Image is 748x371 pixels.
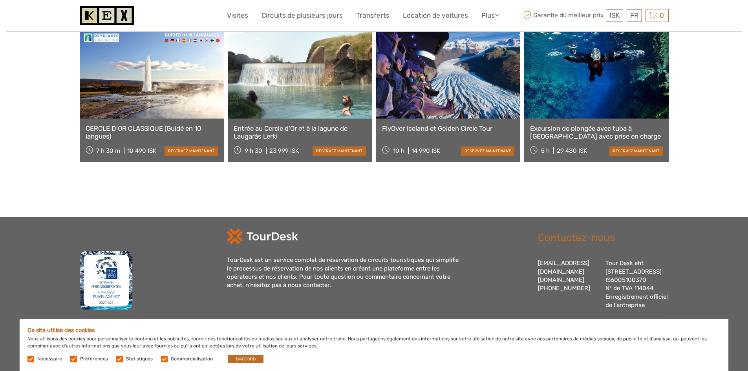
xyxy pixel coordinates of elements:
font: TourDesk est un service complet de réservation de circuits touristiques qui simplifie le processu... [227,256,459,289]
font: 7 h 30 m [96,147,120,154]
font: Entrée au Cercle d'Or et à la lagune de Laugarás Lerki [234,124,347,140]
font: [EMAIL_ADDRESS][DOMAIN_NAME] [538,260,589,275]
button: Ouvrir le widget de chat LiveChat [90,12,100,22]
font: Commercialisation [171,356,213,362]
a: Circuits de plusieurs jours [262,10,343,21]
a: réservez maintenant [609,146,663,155]
font: Transferts [356,11,390,19]
font: Garantie du meilleur prix [533,11,604,19]
img: fms.png [80,251,133,310]
font: FlyOver Iceland et Golden Circle Tour [382,124,492,132]
img: 1261-44dab5bb-39f8-40da-b0c2-4d9fce00897c_logo_small.jpg [80,6,134,25]
font: D'ACCORD [236,356,256,362]
font: réservez maintenant [168,148,214,154]
font: Visites [227,11,248,19]
a: CERCLE D'OR CLASSIQUE (Guidé en 10 langues) [86,124,218,141]
a: Location de voitures [403,10,468,21]
font: Nécessaire [37,356,62,362]
a: Excursion de plongée avec tuba à [GEOGRAPHIC_DATA] avec prise en charge [530,124,662,141]
font: 23 999 ISK [269,147,299,154]
font: Préférences [80,356,108,362]
font: 0 [660,11,664,19]
font: N° de TVA 114044 [605,285,653,292]
font: réservez maintenant [613,148,659,154]
font: 9 h 30 [245,147,262,154]
a: Enregistrement officiel de l'entreprise [605,293,668,309]
font: 14 990 ISK [411,147,440,154]
font: IS6005100370 [605,276,646,283]
a: Visites [227,10,248,21]
font: Nous utilisons des cookies pour personnaliser le contenu et les publicités, fournir des fonctionn... [27,336,707,348]
img: td-logo-white.png [227,228,298,244]
font: Location de voitures [403,11,468,19]
font: Nous sommes actuellement absents. Revenez plus tard ! [11,14,192,20]
font: CERCLE D'OR CLASSIQUE (Guidé en 10 langues) [86,124,201,140]
a: réservez maintenant [461,146,514,155]
button: D'ACCORD [228,355,263,363]
a: [DOMAIN_NAME] [538,276,584,283]
font: 10 490 ISK [127,147,156,154]
font: 5 h [541,147,550,154]
font: Statistiques [126,356,153,362]
a: Entrée au Cercle d'Or et à la lagune de Laugarás Lerki [234,124,366,141]
font: Ce site utilise des cookies [27,327,95,334]
font: Circuits de plusieurs jours [262,11,343,19]
font: [PHONE_NUMBER] [538,285,590,292]
a: Transferts [356,10,390,21]
font: FR [630,11,638,19]
a: réservez maintenant [313,146,366,155]
font: réservez maintenant [316,148,362,154]
font: Plus [481,11,495,19]
font: réservez maintenant [465,148,511,154]
font: Contactez-nous [538,231,615,244]
font: 29 480 ISK [557,147,587,154]
font: Tour Desk ehf. [605,260,645,267]
a: FlyOver Iceland et Golden Circle Tour [382,124,514,132]
font: 10 h [393,147,404,154]
a: réservez maintenant [165,146,218,155]
font: Excursion de plongée avec tuba à [GEOGRAPHIC_DATA] avec prise en charge [530,124,661,140]
font: [STREET_ADDRESS] [605,268,662,275]
font: ISK [609,11,620,19]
